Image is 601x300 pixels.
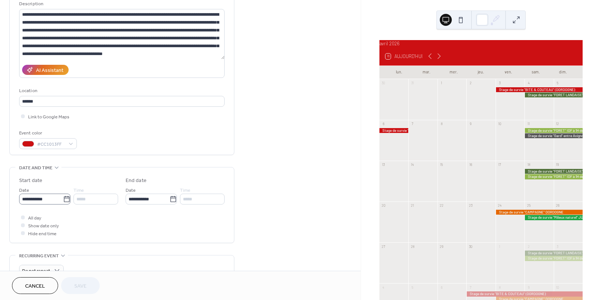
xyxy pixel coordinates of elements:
[439,81,444,85] div: 1
[522,66,549,79] div: sam.
[555,203,560,208] div: 26
[496,210,583,215] div: Stage de survie "CAMPAGNE" DORDOGNE
[28,113,69,121] span: Link to Google Maps
[468,163,473,167] div: 16
[525,174,583,179] div: Stage de survie "FORET" IDF à 1H de PARIS dans les Yvelines
[496,87,583,92] div: Stage de survie "BITE & COUTEAU" (DORDOGNE)
[410,122,415,126] div: 7
[526,122,531,126] div: 11
[379,40,583,47] div: avril 2026
[126,177,147,185] div: End date
[525,251,583,255] div: Stage de survie "FORET LANDAISE" Mont de Marsan ou 1h au sud de Bordeaux
[525,215,583,220] div: Stage de survie "Milieux naturel" JURA
[440,66,468,79] div: mer.
[526,244,531,249] div: 2
[381,244,386,249] div: 27
[497,203,502,208] div: 24
[410,81,415,85] div: 31
[497,244,502,249] div: 1
[468,244,473,249] div: 30
[497,81,502,85] div: 3
[525,169,583,174] div: Stage de survie "FORET LANDAISE" Mont de Marsan ou 1h au sud de Bordeaux
[413,66,440,79] div: mar.
[73,187,84,194] span: Time
[28,222,59,230] span: Show date only
[468,81,473,85] div: 2
[410,163,415,167] div: 14
[439,285,444,290] div: 6
[22,267,50,275] span: Do not repeat
[439,163,444,167] div: 15
[381,285,386,290] div: 4
[385,66,413,79] div: lun.
[410,285,415,290] div: 5
[525,133,583,138] div: Stage de survie "Gard" entre Avignon, Nîmes et les Cévennes
[25,282,45,290] span: Cancel
[525,128,583,133] div: Stage de survie "FORET" IDF à 1H de PARIS dans les Yvelines
[468,203,473,208] div: 23
[410,203,415,208] div: 21
[555,163,560,167] div: 19
[468,122,473,126] div: 9
[525,93,583,97] div: Stage de survie "FORET LANDAISE" Mont de Marsan ou 1h au sud de Bordeaux
[495,66,522,79] div: ven.
[549,66,577,79] div: dim.
[180,187,190,194] span: Time
[555,122,560,126] div: 12
[19,187,29,194] span: Date
[497,285,502,290] div: 8
[525,256,583,261] div: Stage de survie "FORET" IDF à 1H de PARIS dans les Yvelines
[22,65,69,75] button: AI Assistant
[19,252,59,260] span: Recurring event
[37,140,65,148] span: #CC1013FF
[439,244,444,249] div: 29
[19,87,223,95] div: Location
[555,285,560,290] div: 10
[526,81,531,85] div: 4
[28,214,41,222] span: All day
[381,81,386,85] div: 30
[439,203,444,208] div: 22
[497,122,502,126] div: 10
[381,122,386,126] div: 6
[383,52,425,61] button: 16Aujourd'hui
[28,230,57,238] span: Hide end time
[36,67,63,75] div: AI Assistant
[555,81,560,85] div: 5
[468,285,473,290] div: 7
[526,163,531,167] div: 18
[19,129,75,137] div: Event color
[19,164,52,172] span: Date and time
[466,291,583,296] div: Stage de survie "BITE & COUTEAU" (DORDOGNE)
[381,203,386,208] div: 20
[126,187,136,194] span: Date
[467,66,495,79] div: jeu.
[555,244,560,249] div: 3
[381,163,386,167] div: 13
[379,128,408,133] div: Stage de survie "BITE & COUTEAU" (DORDOGNE)
[497,163,502,167] div: 17
[439,122,444,126] div: 8
[410,244,415,249] div: 28
[19,177,42,185] div: Start date
[526,285,531,290] div: 9
[12,277,58,294] button: Cancel
[526,203,531,208] div: 25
